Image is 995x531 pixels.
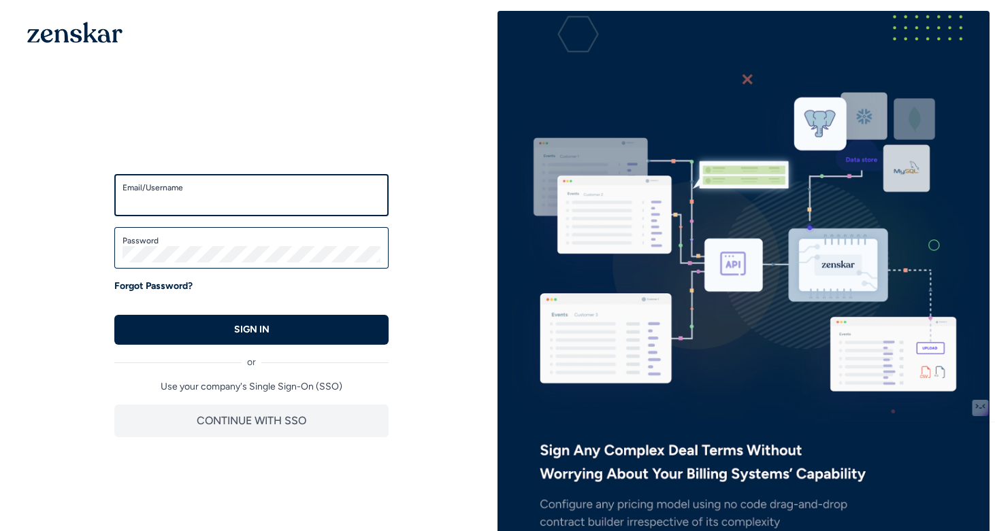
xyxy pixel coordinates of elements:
img: 1OGAJ2xQqyY4LXKgY66KYq0eOWRCkrZdAb3gUhuVAqdWPZE9SRJmCz+oDMSn4zDLXe31Ii730ItAGKgCKgCCgCikA4Av8PJUP... [27,22,123,43]
p: SIGN IN [234,323,270,337]
label: Email/Username [123,182,380,193]
a: Forgot Password? [114,279,193,293]
button: CONTINUE WITH SSO [114,405,389,437]
p: Use your company's Single Sign-On (SSO) [114,380,389,394]
button: SIGN IN [114,315,389,345]
label: Password [123,235,380,246]
div: or [114,345,389,369]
